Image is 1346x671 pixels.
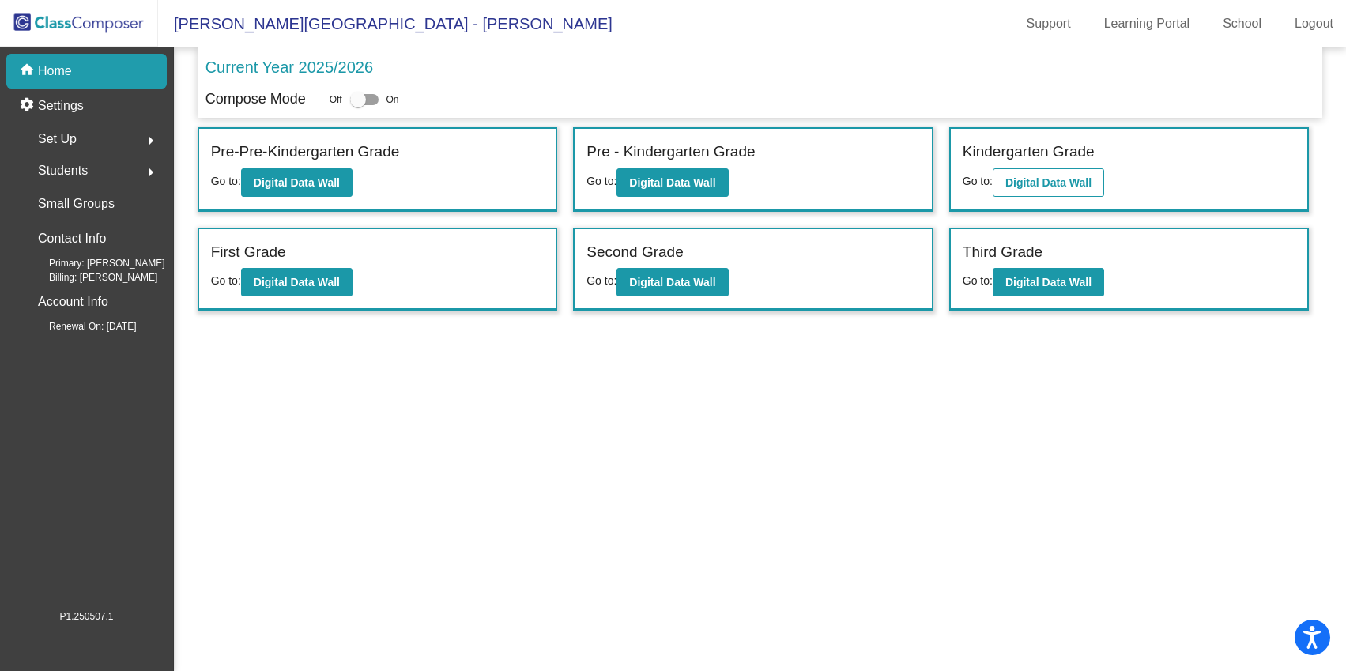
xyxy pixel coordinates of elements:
span: Students [38,160,88,182]
label: Second Grade [586,241,684,264]
a: School [1210,11,1274,36]
a: Support [1014,11,1084,36]
p: Account Info [38,291,108,313]
span: Renewal On: [DATE] [24,319,136,334]
span: Off [330,92,342,107]
button: Digital Data Wall [993,168,1104,197]
span: On [386,92,399,107]
span: Go to: [586,175,616,187]
b: Digital Data Wall [1005,276,1092,288]
mat-icon: arrow_right [141,163,160,182]
span: Go to: [963,274,993,287]
a: Logout [1282,11,1346,36]
button: Digital Data Wall [241,168,353,197]
p: Small Groups [38,193,115,215]
label: Pre-Pre-Kindergarten Grade [211,141,400,164]
b: Digital Data Wall [254,276,340,288]
a: Learning Portal [1092,11,1203,36]
label: First Grade [211,241,286,264]
button: Digital Data Wall [616,268,728,296]
mat-icon: settings [19,96,38,115]
span: Go to: [586,274,616,287]
p: Compose Mode [205,89,306,110]
mat-icon: arrow_right [141,131,160,150]
span: [PERSON_NAME][GEOGRAPHIC_DATA] - [PERSON_NAME] [158,11,613,36]
b: Digital Data Wall [1005,176,1092,189]
span: Go to: [211,175,241,187]
p: Contact Info [38,228,106,250]
p: Home [38,62,72,81]
p: Settings [38,96,84,115]
p: Current Year 2025/2026 [205,55,373,79]
span: Set Up [38,128,77,150]
mat-icon: home [19,62,38,81]
button: Digital Data Wall [993,268,1104,296]
b: Digital Data Wall [629,176,715,189]
b: Digital Data Wall [629,276,715,288]
label: Pre - Kindergarten Grade [586,141,755,164]
label: Kindergarten Grade [963,141,1095,164]
b: Digital Data Wall [254,176,340,189]
span: Go to: [963,175,993,187]
span: Primary: [PERSON_NAME] [24,256,165,270]
span: Billing: [PERSON_NAME] [24,270,157,285]
span: Go to: [211,274,241,287]
button: Digital Data Wall [616,168,728,197]
button: Digital Data Wall [241,268,353,296]
label: Third Grade [963,241,1042,264]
